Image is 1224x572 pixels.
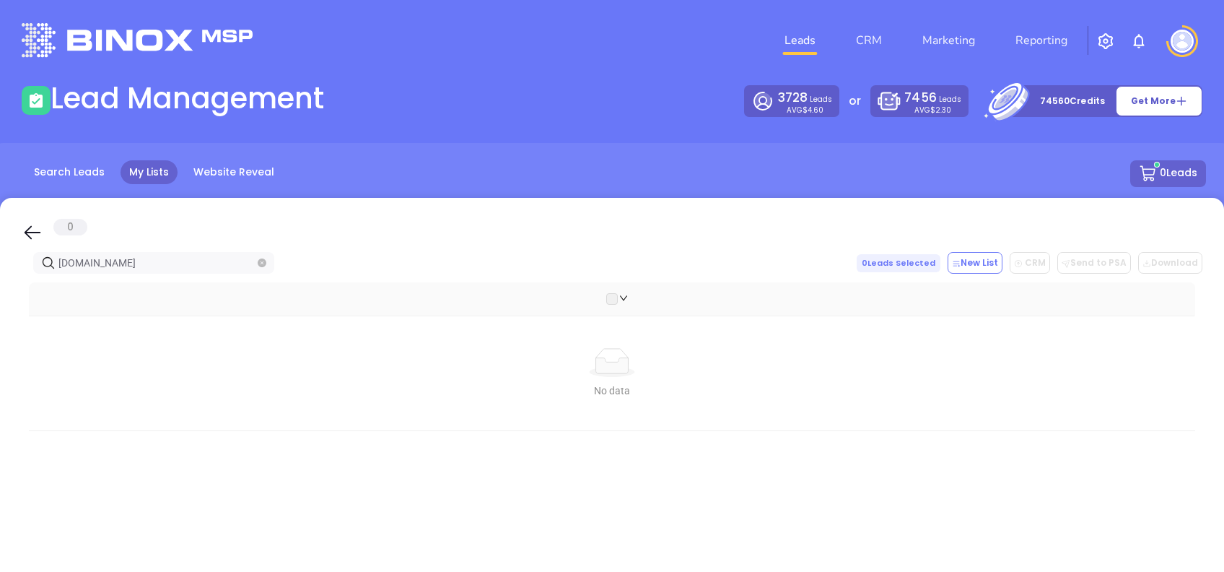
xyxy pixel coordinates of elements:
img: iconSetting [1097,32,1114,50]
span: $2.30 [930,105,951,116]
p: Leads [904,89,961,107]
input: Search… [58,255,255,271]
p: AVG [914,107,951,113]
span: $4.60 [803,105,823,116]
a: Reporting [1010,26,1073,55]
button: Get More [1116,86,1202,116]
div: No data [40,383,1184,399]
a: CRM [850,26,888,55]
img: logo [22,23,253,57]
p: 74560 Credits [1040,94,1105,108]
span: 0 Leads Selected [857,254,940,272]
button: CRM [1010,252,1050,274]
a: Website Reveal [185,160,283,184]
span: 3728 [778,89,808,106]
button: 0Leads [1130,160,1206,187]
span: 7456 [904,89,936,106]
p: AVG [787,107,823,113]
a: Marketing [917,26,981,55]
h1: Lead Management [51,81,324,116]
button: Send to PSA [1057,252,1131,274]
button: New List [948,252,1002,274]
img: iconNotification [1130,32,1147,50]
button: close-circle [258,259,266,267]
a: Leads [779,26,821,55]
a: My Lists [121,160,178,184]
a: Search Leads [25,160,113,184]
span: 0 [53,219,87,235]
p: or [849,92,861,110]
button: Download [1138,252,1202,274]
p: Leads [778,89,832,107]
img: user [1171,30,1194,53]
span: down [619,294,628,303]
